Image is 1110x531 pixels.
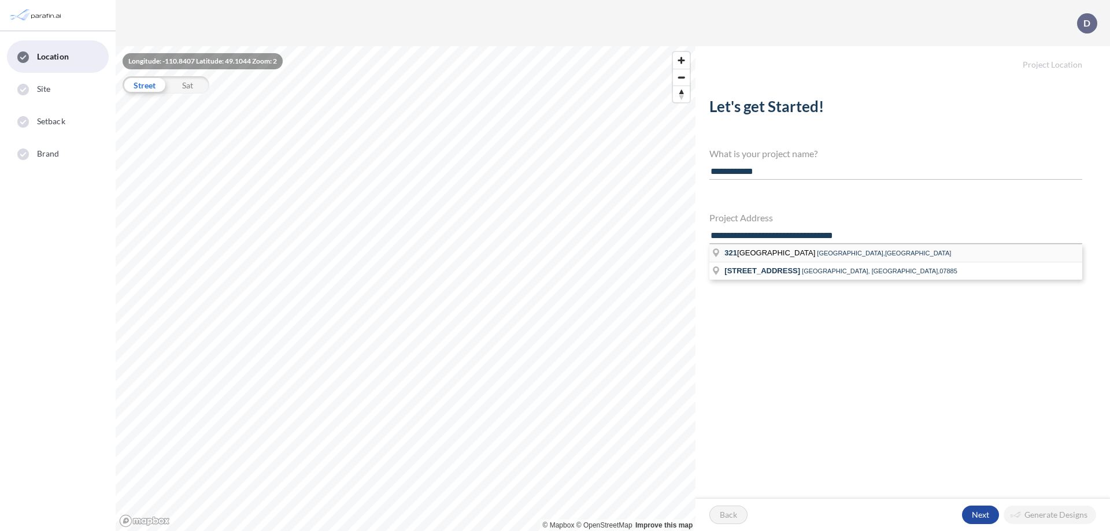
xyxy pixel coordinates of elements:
span: [GEOGRAPHIC_DATA],[GEOGRAPHIC_DATA] [817,250,951,257]
h2: Let's get Started! [709,98,1082,120]
span: 321 [724,248,737,257]
span: [GEOGRAPHIC_DATA], [GEOGRAPHIC_DATA],07885 [802,268,957,274]
div: Longitude: -110.8407 Latitude: 49.1044 Zoom: 2 [123,53,283,69]
button: Zoom out [673,69,690,86]
span: [STREET_ADDRESS] [724,266,800,275]
button: Zoom in [673,52,690,69]
h4: Project Address [709,212,1082,223]
canvas: Map [116,46,695,531]
a: OpenStreetMap [576,521,632,529]
button: Reset bearing to north [673,86,690,102]
p: Next [972,509,989,521]
span: Setback [37,116,65,127]
p: D [1083,18,1090,28]
a: Improve this map [635,521,693,529]
a: Mapbox [543,521,575,529]
button: Next [962,506,999,524]
span: [GEOGRAPHIC_DATA] [724,248,817,257]
div: Street [123,76,166,94]
span: Brand [37,148,60,159]
h5: Project Location [695,46,1110,70]
h4: What is your project name? [709,148,1082,159]
span: Location [37,51,69,62]
span: Site [37,83,50,95]
div: Sat [166,76,209,94]
a: Mapbox homepage [119,514,170,528]
img: Parafin [9,5,65,26]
